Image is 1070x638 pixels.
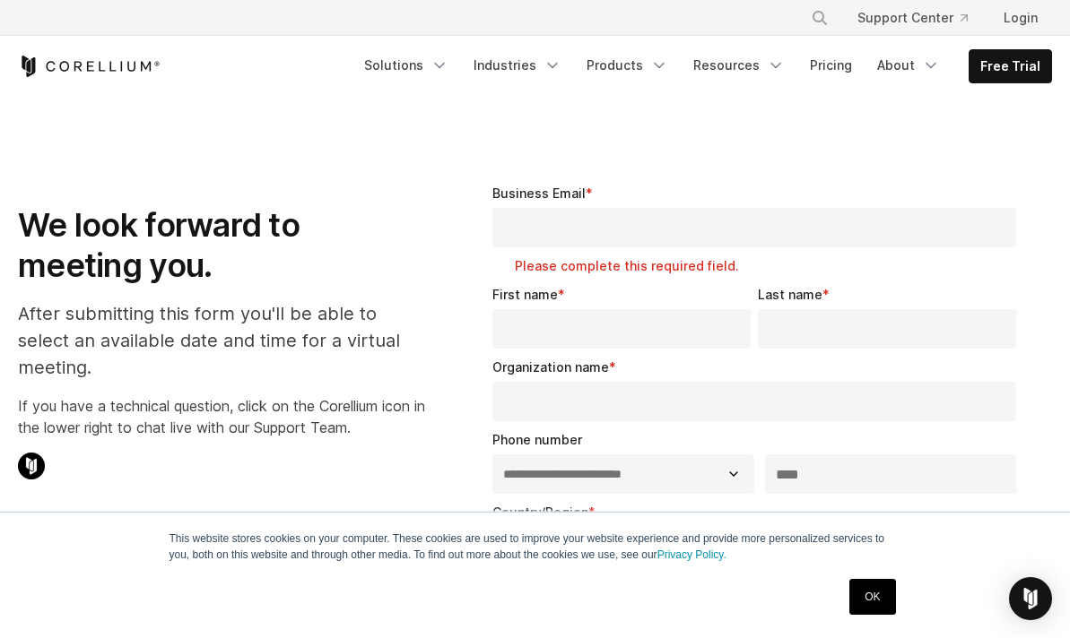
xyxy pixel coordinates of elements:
span: Business Email [492,185,586,201]
div: Open Intercom Messenger [1009,577,1052,620]
span: Phone number [492,432,582,447]
p: If you have a technical question, click on the Corellium icon in the lower right to chat live wit... [18,395,428,438]
span: Last name [758,287,822,302]
a: Resources [683,49,796,82]
div: Navigation Menu [353,49,1052,83]
a: About [866,49,951,82]
a: Free Trial [970,50,1051,82]
img: Corellium Chat Icon [18,453,45,479]
label: Please complete this required field. [515,257,1023,275]
a: Products [576,49,679,82]
h1: We look forward to meeting you. [18,205,428,286]
a: Industries [463,49,572,82]
a: Support Center [843,2,982,34]
span: First name [492,287,558,302]
a: Privacy Policy. [657,548,726,561]
a: Solutions [353,49,459,82]
span: Country/Region [492,504,588,520]
span: Organization name [492,359,609,375]
a: OK [849,579,895,615]
a: Corellium Home [18,56,161,77]
a: Pricing [799,49,863,82]
button: Search [804,2,836,34]
p: After submitting this form you'll be able to select an available date and time for a virtual meet... [18,300,428,381]
a: Login [989,2,1052,34]
p: This website stores cookies on your computer. These cookies are used to improve your website expe... [170,530,901,563]
div: Navigation Menu [789,2,1052,34]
